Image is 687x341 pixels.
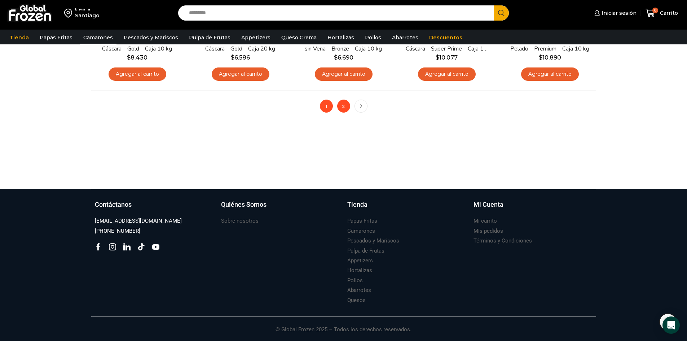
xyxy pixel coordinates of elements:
[238,31,274,44] a: Appetizers
[347,200,367,209] h3: Tienda
[388,31,422,44] a: Abarrotes
[347,267,372,274] h3: Hortalizas
[75,7,100,12] div: Enviar a
[221,216,259,226] a: Sobre nosotros
[95,227,140,235] h3: [PHONE_NUMBER]
[347,296,366,305] a: Quesos
[315,67,373,81] a: Agregar al carrito: “Camarón Medium Cocido Pelado sin Vena - Bronze - Caja 10 kg”
[212,67,269,81] a: Agregar al carrito: “Camarón 51/60 Crudo con Cáscara - Gold - Caja 20 kg”
[347,226,375,236] a: Camarones
[334,54,338,61] span: $
[474,217,497,225] h3: Mi carrito
[347,285,371,295] a: Abarrotes
[36,31,76,44] a: Papas Fritas
[426,31,466,44] a: Descuentos
[231,54,250,61] bdi: 6.586
[120,31,182,44] a: Pescados y Mariscos
[436,54,439,61] span: $
[347,216,377,226] a: Papas Fritas
[302,36,385,53] a: Camarón Medium Cocido Pelado sin Vena – Bronze – Caja 10 kg
[347,217,377,225] h3: Papas Fritas
[96,36,179,53] a: Camarón 21/25 Crudo con Cáscara – Gold – Caja 10 kg
[95,217,182,225] h3: [EMAIL_ADDRESS][DOMAIN_NAME]
[644,5,680,22] a: 0 Carrito
[474,227,503,235] h3: Mis pedidos
[221,217,259,225] h3: Sobre nosotros
[347,297,366,304] h3: Quesos
[75,12,100,19] div: Santiago
[95,216,182,226] a: [EMAIL_ADDRESS][DOMAIN_NAME]
[474,237,532,245] h3: Términos y Condiciones
[361,31,385,44] a: Pollos
[662,316,680,334] div: Open Intercom Messenger
[64,7,75,19] img: address-field-icon.svg
[521,67,579,81] a: Agregar al carrito: “Camarón 100/200 Cocido Pelado - Premium - Caja 10 kg”
[474,216,497,226] a: Mi carrito
[324,31,358,44] a: Hortalizas
[347,247,384,255] h3: Pulpa de Frutas
[320,100,333,113] span: 1
[347,246,384,256] a: Pulpa de Frutas
[593,6,637,20] a: Iniciar sesión
[127,54,131,61] span: $
[221,200,267,209] h3: Quiénes Somos
[337,100,350,113] a: 2
[334,54,353,61] bdi: 6.690
[95,200,132,209] h3: Contáctanos
[347,227,375,235] h3: Camarones
[221,200,340,217] a: Quiénes Somos
[109,67,166,81] a: Agregar al carrito: “Camarón 21/25 Crudo con Cáscara - Gold - Caja 10 kg”
[474,226,503,236] a: Mis pedidos
[80,31,116,44] a: Camarones
[95,200,214,217] a: Contáctanos
[347,236,399,246] a: Pescados y Mariscos
[231,54,234,61] span: $
[652,8,658,13] span: 0
[347,276,363,285] a: Pollos
[347,277,363,284] h3: Pollos
[347,200,466,217] a: Tienda
[95,226,140,236] a: [PHONE_NUMBER]
[600,9,637,17] span: Iniciar sesión
[539,54,561,61] bdi: 10.890
[347,237,399,245] h3: Pescados y Mariscos
[474,200,593,217] a: Mi Cuenta
[494,5,509,21] button: Search button
[474,236,532,246] a: Términos y Condiciones
[539,54,542,61] span: $
[347,266,372,275] a: Hortalizas
[6,31,32,44] a: Tienda
[436,54,458,61] bdi: 10.077
[91,316,596,334] p: © Global Frozen 2025 – Todos los derechos reservados.
[347,256,373,266] a: Appetizers
[347,287,371,294] h3: Abarrotes
[127,54,147,61] bdi: 8.430
[658,9,678,17] span: Carrito
[347,257,373,265] h3: Appetizers
[474,200,503,209] h3: Mi Cuenta
[278,31,320,44] a: Queso Crema
[405,36,488,53] a: Camarón 21/25 Crudo con Cáscara – Super Prime – Caja 10 kg
[185,31,234,44] a: Pulpa de Frutas
[508,36,591,53] a: Camarón 100/200 Cocido Pelado – Premium – Caja 10 kg
[199,36,282,53] a: Camarón 51/60 Crudo con Cáscara – Gold – Caja 20 kg
[418,67,476,81] a: Agregar al carrito: “Camarón 21/25 Crudo con Cáscara - Super Prime - Caja 10 kg”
